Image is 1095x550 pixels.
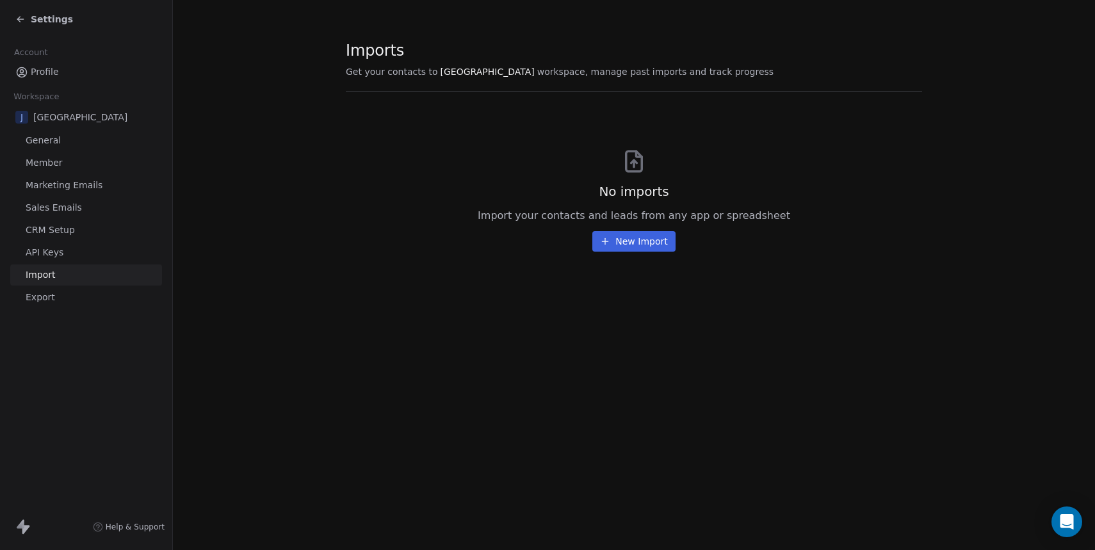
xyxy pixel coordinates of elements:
[1051,506,1082,537] div: Open Intercom Messenger
[599,182,669,200] span: No imports
[26,134,61,147] span: General
[106,522,165,532] span: Help & Support
[26,246,63,259] span: API Keys
[537,65,774,78] span: workspace, manage past imports and track progress
[26,223,75,237] span: CRM Setup
[31,13,73,26] span: Settings
[346,65,438,78] span: Get your contacts to
[8,87,65,106] span: Workspace
[8,43,53,62] span: Account
[10,175,162,196] a: Marketing Emails
[478,208,790,223] span: Import your contacts and leads from any app or spreadsheet
[26,156,63,170] span: Member
[26,268,55,282] span: Import
[10,152,162,174] a: Member
[33,111,127,124] span: [GEOGRAPHIC_DATA]
[10,197,162,218] a: Sales Emails
[93,522,165,532] a: Help & Support
[441,65,535,78] span: [GEOGRAPHIC_DATA]
[10,130,162,151] a: General
[15,111,28,124] span: J
[26,291,55,304] span: Export
[346,41,774,60] span: Imports
[26,201,82,214] span: Sales Emails
[26,179,102,192] span: Marketing Emails
[31,65,59,79] span: Profile
[15,13,73,26] a: Settings
[592,231,675,252] button: New Import
[10,61,162,83] a: Profile
[10,220,162,241] a: CRM Setup
[10,242,162,263] a: API Keys
[10,287,162,308] a: Export
[10,264,162,286] a: Import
